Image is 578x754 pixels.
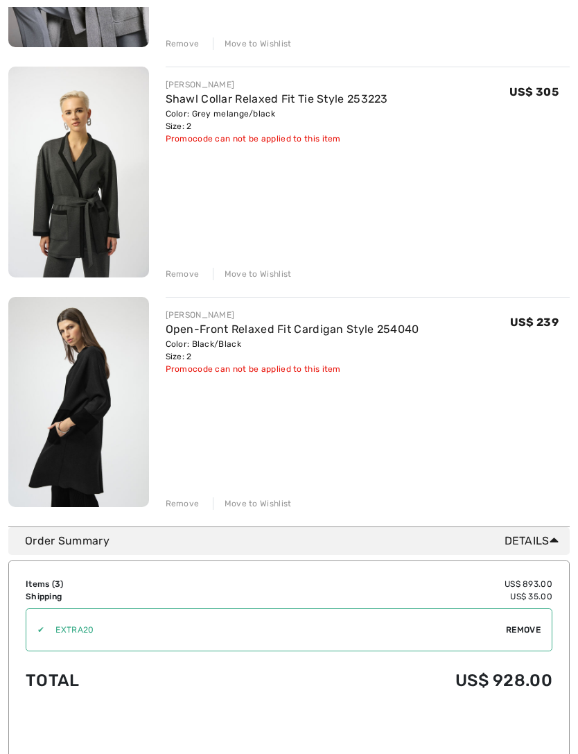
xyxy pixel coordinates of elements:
[166,108,388,132] div: Color: Grey melange/black Size: 2
[166,497,200,510] div: Remove
[8,67,149,277] img: Shawl Collar Relaxed Fit Tie Style 253223
[26,590,213,603] td: Shipping
[213,37,292,50] div: Move to Wishlist
[166,338,419,363] div: Color: Black/Black Size: 2
[506,624,541,636] span: Remove
[25,533,564,549] div: Order Summary
[26,578,213,590] td: Items ( )
[213,590,552,603] td: US$ 35.00
[166,78,388,91] div: [PERSON_NAME]
[213,657,552,704] td: US$ 928.00
[26,657,213,704] td: Total
[213,497,292,510] div: Move to Wishlist
[44,609,506,651] input: Promo code
[166,132,388,145] div: Promocode can not be applied to this item
[166,37,200,50] div: Remove
[213,578,552,590] td: US$ 893.00
[55,579,60,589] span: 3
[26,714,552,753] iframe: PayPal
[166,363,419,375] div: Promocode can not be applied to this item
[505,533,564,549] span: Details
[166,309,419,321] div: [PERSON_NAME]
[509,85,559,98] span: US$ 305
[166,268,200,280] div: Remove
[8,297,149,507] img: Open-Front Relaxed Fit Cardigan Style 254040
[213,268,292,280] div: Move to Wishlist
[510,316,559,329] span: US$ 239
[26,624,44,636] div: ✔
[166,323,419,336] a: Open-Front Relaxed Fit Cardigan Style 254040
[166,92,388,105] a: Shawl Collar Relaxed Fit Tie Style 253223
